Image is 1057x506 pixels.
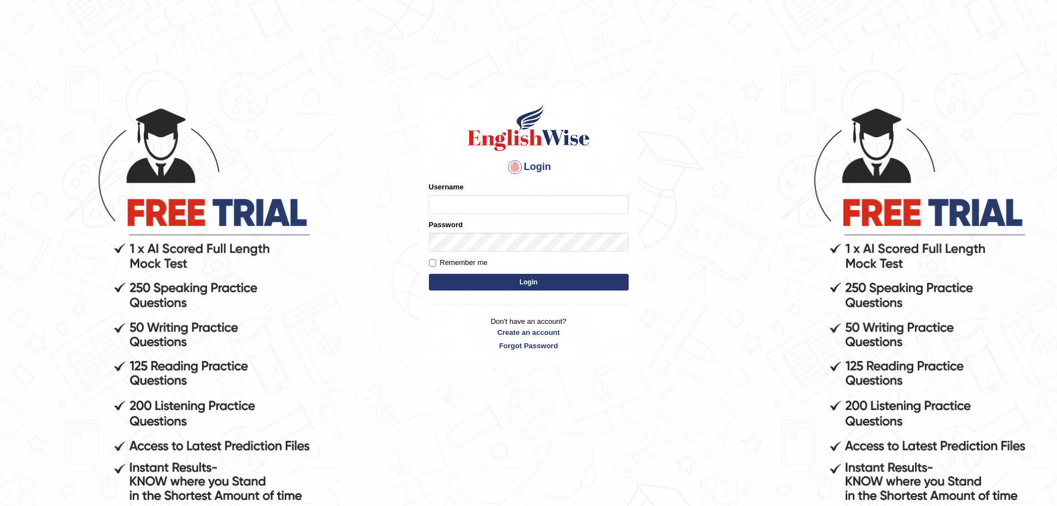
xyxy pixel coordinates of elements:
label: Password [429,219,463,230]
label: Remember me [429,257,488,268]
button: Login [429,274,629,290]
a: Create an account [429,327,629,338]
p: Don't have an account? [429,316,629,350]
input: Remember me [429,259,436,267]
label: Username [429,182,464,192]
img: Logo of English Wise sign in for intelligent practice with AI [466,103,592,153]
a: Forgot Password [429,340,629,351]
h4: Login [429,158,629,176]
